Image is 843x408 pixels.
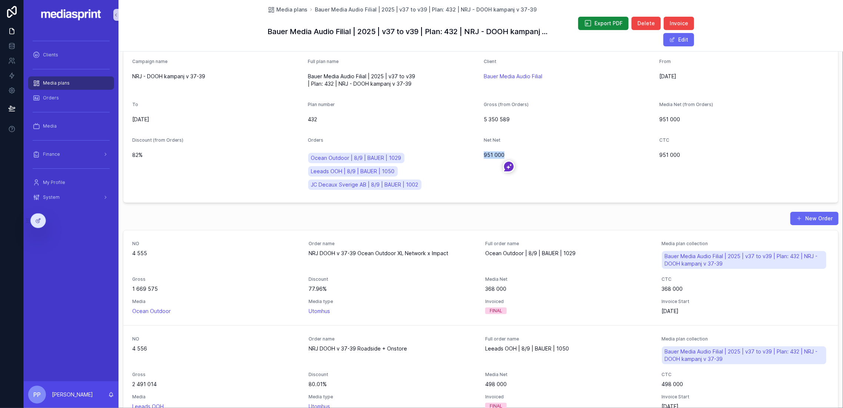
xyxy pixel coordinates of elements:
[315,6,537,13] a: Bauer Media Audio Filial | 2025 | v37 to v39 | Plan: 432 | NRJ - DOOH kampanj v 37-39
[662,251,827,269] a: Bauer Media Audio Filial | 2025 | v37 to v39 | Plan: 432 | NRJ - DOOH kampanj v 37-39
[132,307,171,315] a: Ocean Outdoor
[484,102,529,107] span: Gross (from Orders)
[132,102,138,107] span: To
[660,116,830,123] span: 951 000
[28,119,114,133] a: Media
[485,285,653,293] span: 368 000
[309,250,477,257] span: NRJ DOOH v 37-39 Ocean Outdoor XL Network x Impact
[28,48,114,62] a: Clients
[52,391,93,398] p: [PERSON_NAME]
[132,116,302,123] span: [DATE]
[132,137,183,143] span: Discount (from Orders)
[276,6,307,13] span: Media plans
[309,307,330,315] a: Utomhus
[308,116,478,123] span: 432
[132,285,300,293] span: 1 669 575
[28,91,114,105] a: Orders
[662,346,827,364] a: Bauer Media Audio Filial | 2025 | v37 to v39 | Plan: 432 | NRJ - DOOH kampanj v 37-39
[670,20,688,27] span: Invoice
[132,381,300,388] span: 2 491 014
[490,307,502,314] div: FINAL
[43,123,57,129] span: Media
[309,336,477,342] span: Order name
[132,151,302,159] span: 82%
[28,176,114,189] a: My Profile
[33,390,41,399] span: PP
[485,345,653,352] span: Leeads OOH | 8/9 | BAUER | 1050
[308,137,324,143] span: Orders
[662,372,830,378] span: CTC
[662,299,830,305] span: Invoice Start
[43,194,60,200] span: System
[132,299,300,305] span: Media
[484,73,542,80] span: Bauer Media Audio Filial
[594,20,623,27] span: Export PDF
[28,148,114,161] a: Finance
[1,36,14,49] iframe: Spotlight
[484,59,496,64] span: Client
[662,276,830,282] span: CTC
[132,394,300,400] span: Media
[662,285,830,293] span: 368 000
[311,168,395,175] span: Leeads OOH | 8/9 | BAUER | 1050
[662,394,830,400] span: Invoice Start
[123,230,838,325] a: NO4 555Order nameNRJ DOOH v 37-39 Ocean Outdoor XL Network x ImpactFull order nameOcean Outdoor |...
[663,33,694,46] button: Edit
[43,52,58,58] span: Clients
[485,299,653,305] span: Invoiced
[311,181,419,188] span: JC Decaux Sverige AB | 8/9 | BAUER | 1002
[267,6,307,13] a: Media plans
[637,20,655,27] span: Delete
[308,59,339,64] span: Full plan name
[632,17,661,30] button: Delete
[484,151,654,159] span: 951 000
[665,348,824,363] span: Bauer Media Audio Filial | 2025 | v37 to v39 | Plan: 432 | NRJ - DOOH kampanj v 37-39
[790,212,839,225] button: New Order
[662,307,830,315] span: [DATE]
[309,299,477,305] span: Media type
[578,17,629,30] button: Export PDF
[308,73,478,88] span: Bauer Media Audio Filial | 2025 | v37 to v39 | Plan: 432 | NRJ - DOOH kampanj v 37-39
[485,381,653,388] span: 498 000
[43,151,60,157] span: Finance
[43,80,70,86] span: Media plans
[308,180,421,190] a: JC Decaux Sverige AB | 8/9 | BAUER | 1002
[309,381,477,388] span: 80.01%
[308,102,335,107] span: Plan number
[132,276,300,282] span: Gross
[485,372,653,378] span: Media Net
[485,241,653,247] span: Full order name
[132,250,300,257] span: 4 555
[484,137,500,143] span: Net Net
[132,241,300,247] span: NO
[484,116,654,123] span: 5 350 589
[43,180,65,185] span: My Profile
[28,191,114,204] a: System
[132,59,167,64] span: Campaign name
[41,9,102,21] img: App logo
[660,137,670,143] span: CTC
[664,17,694,30] button: Invoice
[660,151,830,159] span: 951 000
[267,26,549,37] h1: Bauer Media Audio Filial | 2025 | v37 to v39 | Plan: 432 | NRJ - DOOH kampanj v 37-39
[660,59,671,64] span: From
[132,345,300,352] span: 4 556
[662,381,830,388] span: 498 000
[311,154,401,162] span: Ocean Outdoor | 8/9 | BAUER | 1029
[24,30,119,214] div: scrollable content
[662,241,830,247] span: Media plan collection
[662,336,830,342] span: Media plan collection
[308,153,404,163] a: Ocean Outdoor | 8/9 | BAUER | 1029
[309,285,477,293] span: 77.96%
[28,76,114,90] a: Media plans
[660,73,830,80] span: [DATE]
[665,253,824,267] span: Bauer Media Audio Filial | 2025 | v37 to v39 | Plan: 432 | NRJ - DOOH kampanj v 37-39
[485,336,653,342] span: Full order name
[132,372,300,378] span: Gross
[43,95,59,101] span: Orders
[308,166,398,177] a: Leeads OOH | 8/9 | BAUER | 1050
